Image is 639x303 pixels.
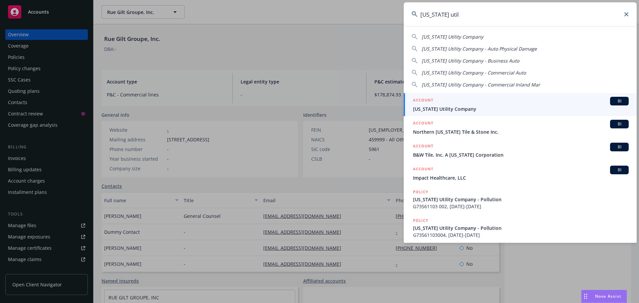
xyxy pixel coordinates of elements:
[413,231,629,238] span: G73561103004, [DATE]-[DATE]
[613,144,626,150] span: BI
[404,2,637,26] input: Search...
[595,293,621,299] span: Nova Assist
[404,116,637,139] a: ACCOUNTBINorthern [US_STATE] Tile & Stone Inc.
[581,290,627,303] button: Nova Assist
[413,97,433,105] h5: ACCOUNT
[413,189,428,195] h5: POLICY
[613,121,626,127] span: BI
[581,290,590,303] div: Drag to move
[413,203,629,210] span: G73561103 002, [DATE]-[DATE]
[413,143,433,151] h5: ACCOUNT
[413,151,629,158] span: B&W Tile, Inc. A [US_STATE] Corporation
[413,105,629,112] span: [US_STATE] Utility Company
[404,162,637,185] a: ACCOUNTBIImpact Healthcare, LLC
[422,46,537,52] span: [US_STATE] Utility Company - Auto Physical Damage
[404,93,637,116] a: ACCOUNTBI[US_STATE] Utility Company
[413,174,629,181] span: Impact Healthcare, LLC
[422,81,540,88] span: [US_STATE] Utility Company - Commercial Inland Mar
[422,58,519,64] span: [US_STATE] Utility Company - Business Auto
[422,70,526,76] span: [US_STATE] Utility Company - Commercial Auto
[422,34,483,40] span: [US_STATE] Utility Company
[413,196,629,203] span: [US_STATE] Utility Company - Pollution
[413,225,629,231] span: [US_STATE] Utility Company - Pollution
[413,217,428,224] h5: POLICY
[413,128,629,135] span: Northern [US_STATE] Tile & Stone Inc.
[413,120,433,128] h5: ACCOUNT
[404,185,637,214] a: POLICY[US_STATE] Utility Company - PollutionG73561103 002, [DATE]-[DATE]
[404,139,637,162] a: ACCOUNTBIB&W Tile, Inc. A [US_STATE] Corporation
[404,214,637,242] a: POLICY[US_STATE] Utility Company - PollutionG73561103004, [DATE]-[DATE]
[613,98,626,104] span: BI
[413,166,433,174] h5: ACCOUNT
[613,167,626,173] span: BI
